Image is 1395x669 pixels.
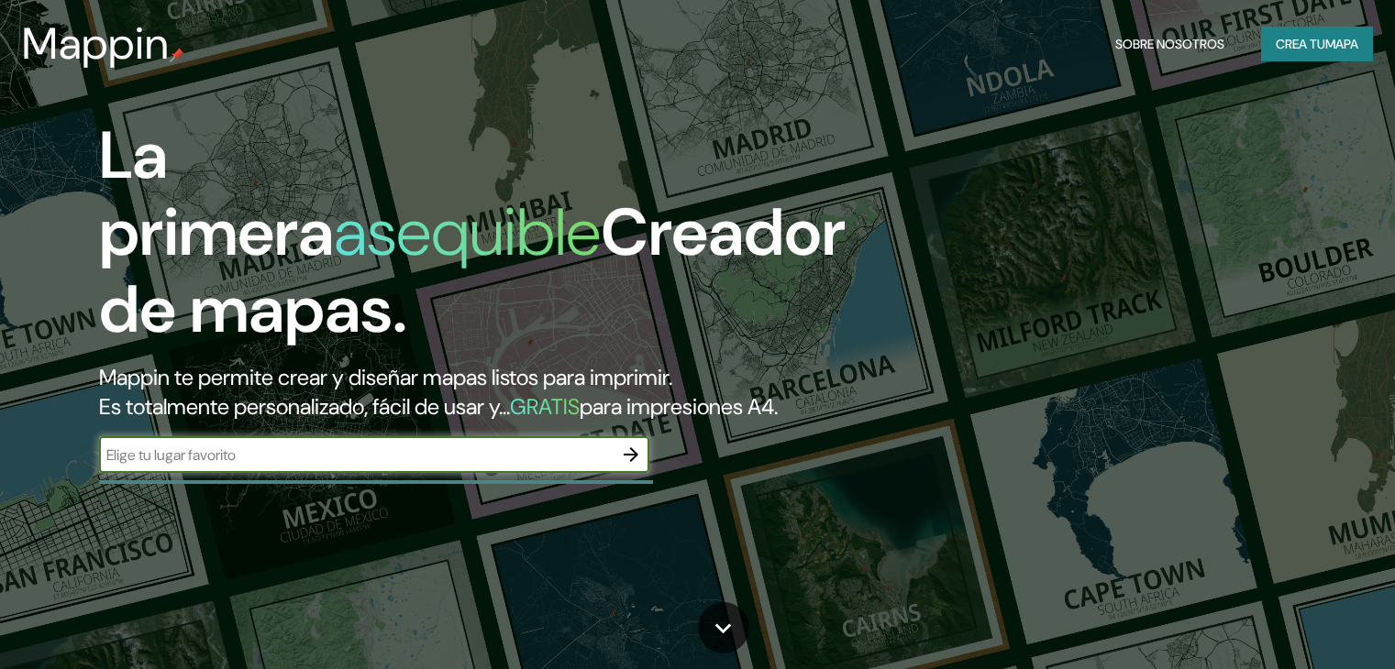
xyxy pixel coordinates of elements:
[99,392,510,421] font: Es totalmente personalizado, fácil de usar y...
[1115,36,1224,52] font: Sobre nosotros
[22,15,170,72] font: Mappin
[334,190,601,275] font: asequible
[1325,36,1358,52] font: mapa
[99,190,846,352] font: Creador de mapas.
[580,392,778,421] font: para impresiones A4.
[510,392,580,421] font: GRATIS
[99,363,672,391] font: Mappin te permite crear y diseñar mapas listos para imprimir.
[1276,36,1325,52] font: Crea tu
[170,48,184,62] img: pin de mapeo
[99,444,613,466] input: Elige tu lugar favorito
[1261,27,1373,61] button: Crea tumapa
[99,113,334,275] font: La primera
[1108,27,1232,61] button: Sobre nosotros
